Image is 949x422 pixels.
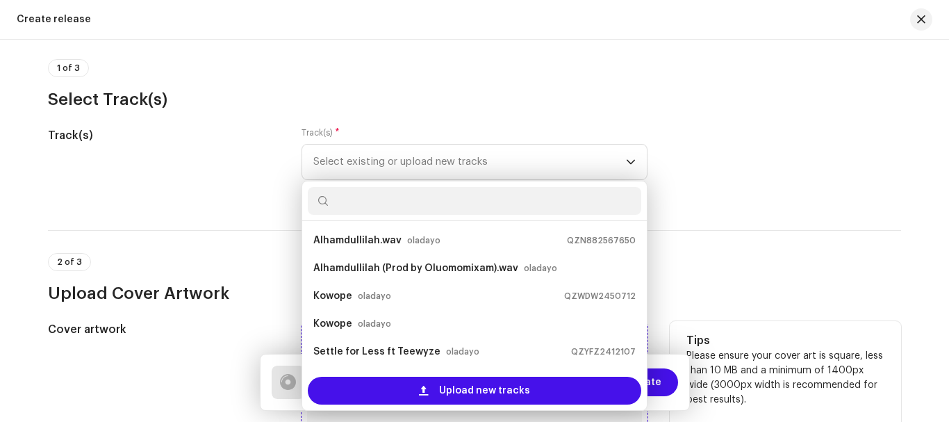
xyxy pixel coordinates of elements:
[308,254,641,282] li: Alhamdullilah (Prod by Oluomomixam).wav
[358,317,391,331] small: oladayo
[302,127,340,138] label: Track(s)
[313,257,518,279] strong: Alhamdullilah (Prod by Oluomomixam).wav
[313,285,352,307] strong: Kowope
[407,234,440,247] small: oladayo
[308,338,641,366] li: Settle for Less ft Teewyze
[313,145,626,179] span: Select existing or upload new tracks
[308,310,641,338] li: Kowope
[308,366,641,393] li: Never Die Young
[439,377,530,405] span: Upload new tracks
[308,282,641,310] li: Kowope
[564,289,636,303] small: QZWDW2450712
[358,289,391,303] small: oladayo
[524,261,557,275] small: oladayo
[571,345,636,359] small: QZYFZ2412107
[308,227,641,254] li: Alhamdullilah.wav
[48,88,901,111] h3: Select Track(s)
[626,145,636,179] div: dropdown trigger
[313,368,393,391] strong: Never Die Young
[686,332,884,349] h5: Tips
[313,229,402,252] strong: Alhamdullilah.wav
[313,341,440,363] strong: Settle for Less ft Teewyze
[313,313,352,335] strong: Kowope
[446,345,479,359] small: oladayo
[48,321,279,338] h5: Cover artwork
[48,127,279,144] h5: Track(s)
[567,234,636,247] small: QZN882567650
[48,282,901,305] h3: Upload Cover Artwork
